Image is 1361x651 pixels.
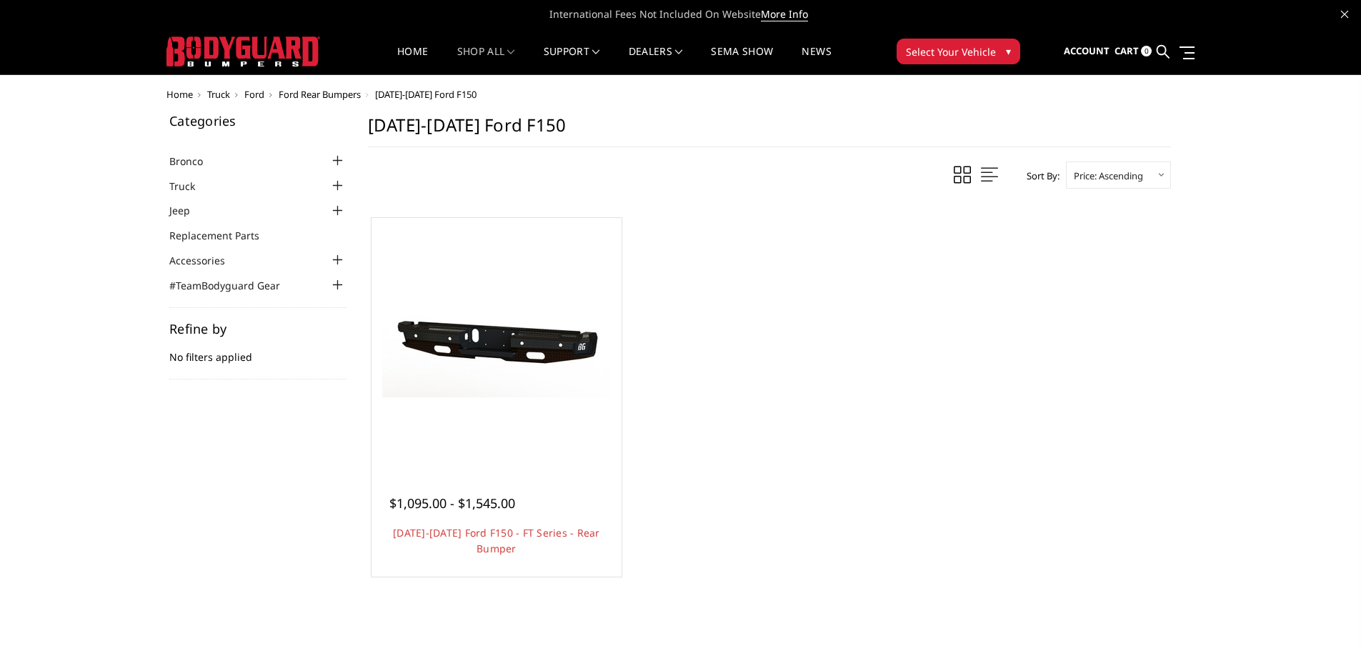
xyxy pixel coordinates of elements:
[1115,44,1139,57] span: Cart
[244,88,264,101] a: Ford
[629,46,683,74] a: Dealers
[368,114,1171,147] h1: [DATE]-[DATE] Ford F150
[169,179,213,194] a: Truck
[375,88,477,101] span: [DATE]-[DATE] Ford F150
[169,322,347,335] h5: Refine by
[279,88,361,101] a: Ford Rear Bumpers
[1064,44,1110,57] span: Account
[1115,32,1152,71] a: Cart 0
[457,46,515,74] a: shop all
[393,526,600,555] a: [DATE]-[DATE] Ford F150 - FT Series - Rear Bumper
[1141,46,1152,56] span: 0
[169,278,298,293] a: #TeamBodyguard Gear
[397,46,428,74] a: Home
[1006,44,1011,59] span: ▾
[544,46,600,74] a: Support
[169,154,221,169] a: Bronco
[375,222,618,464] a: 2015-2020 Ford F150 - FT Series - Rear Bumper
[169,114,347,127] h5: Categories
[207,88,230,101] a: Truck
[802,46,831,74] a: News
[1064,32,1110,71] a: Account
[169,203,208,218] a: Jeep
[169,322,347,379] div: No filters applied
[382,288,611,397] img: 2015-2020 Ford F150 - FT Series - Rear Bumper
[906,44,996,59] span: Select Your Vehicle
[761,7,808,21] a: More Info
[169,253,243,268] a: Accessories
[389,495,515,512] span: $1,095.00 - $1,545.00
[1019,165,1060,187] label: Sort By:
[169,228,277,243] a: Replacement Parts
[897,39,1020,64] button: Select Your Vehicle
[166,88,193,101] a: Home
[166,36,320,66] img: BODYGUARD BUMPERS
[711,46,773,74] a: SEMA Show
